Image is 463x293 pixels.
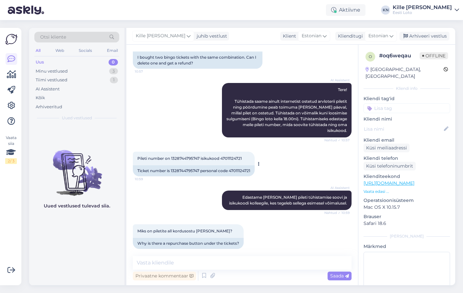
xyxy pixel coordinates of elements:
[133,238,244,249] div: Why is there a repurchase button under the tickets?
[29,138,124,197] img: No chats
[364,125,443,133] input: Lisa nimi
[393,10,452,15] div: Eesti Loto
[364,86,450,91] div: Kliendi info
[369,54,372,59] span: o
[106,46,119,55] div: Email
[133,52,262,69] div: I bought two bingo tickets with the same combination. Can I delete one and get a refund?
[135,249,159,254] span: 11:01
[5,158,17,164] div: 2 / 3
[135,177,159,182] span: 10:59
[420,52,448,59] span: Offline
[393,5,452,10] div: Kille [PERSON_NAME]
[325,78,350,83] span: AI Assistent
[364,103,450,113] input: Lisa tag
[364,116,450,123] p: Kliendi nimi
[364,155,450,162] p: Kliendi telefon
[364,220,450,227] p: Safari 18.6
[364,173,450,180] p: Klienditeekond
[364,162,416,170] div: Küsi telefoninumbrit
[324,210,350,215] span: Nähtud ✓ 10:59
[364,144,410,152] div: Küsi meiliaadressi
[381,6,390,15] div: KN
[326,4,365,16] div: Aktiivne
[5,33,17,45] img: Askly Logo
[399,32,449,41] div: Arhiveeri vestlus
[302,32,321,40] span: Estonian
[110,77,118,83] div: 1
[34,46,42,55] div: All
[364,197,450,204] p: Operatsioonisüsteem
[136,32,185,40] span: Kille [PERSON_NAME]
[36,104,62,110] div: Arhiveeritud
[364,233,450,239] div: [PERSON_NAME]
[229,195,348,205] span: Edastame [PERSON_NAME] pileti tühistamise soovi ja isikukoodi kolleegile, kes tegeleb sellega esi...
[194,33,227,40] div: juhib vestlust
[364,243,450,250] p: Märkmed
[135,69,159,74] span: 10:57
[137,156,242,161] span: Pileti number on 1328744795747 isikukood 47011124721
[364,180,414,186] a: [URL][DOMAIN_NAME]
[365,66,444,80] div: [GEOGRAPHIC_DATA], [GEOGRAPHIC_DATA]
[36,68,68,75] div: Minu vestlused
[379,52,420,60] div: # oq6weqau
[325,185,350,190] span: AI Assistent
[368,32,388,40] span: Estonian
[36,95,45,101] div: Kõik
[109,59,118,65] div: 0
[364,95,450,102] p: Kliendi tag'id
[364,137,450,144] p: Kliendi email
[364,204,450,211] p: Mac OS X 10.15.7
[109,68,118,75] div: 3
[364,189,450,194] p: Vaata edasi ...
[62,115,92,121] span: Uued vestlused
[36,77,67,83] div: Tiimi vestlused
[393,5,459,15] a: Kille [PERSON_NAME]Eesti Loto
[44,203,110,209] p: Uued vestlused tulevad siia.
[324,138,350,143] span: Nähtud ✓ 10:57
[133,165,255,176] div: Ticket number is 1328744795747 personal code 47011124721
[36,59,44,65] div: Uus
[77,46,93,55] div: Socials
[133,272,196,280] div: Privaatne kommentaar
[36,86,60,92] div: AI Assistent
[54,46,65,55] div: Web
[280,33,296,40] div: Klient
[364,213,450,220] p: Brauser
[330,273,349,279] span: Saada
[5,135,17,164] div: Vaata siia
[40,34,66,41] span: Otsi kliente
[137,229,232,233] span: Miks on piletite all kordusostu [PERSON_NAME]?
[335,33,363,40] div: Klienditugi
